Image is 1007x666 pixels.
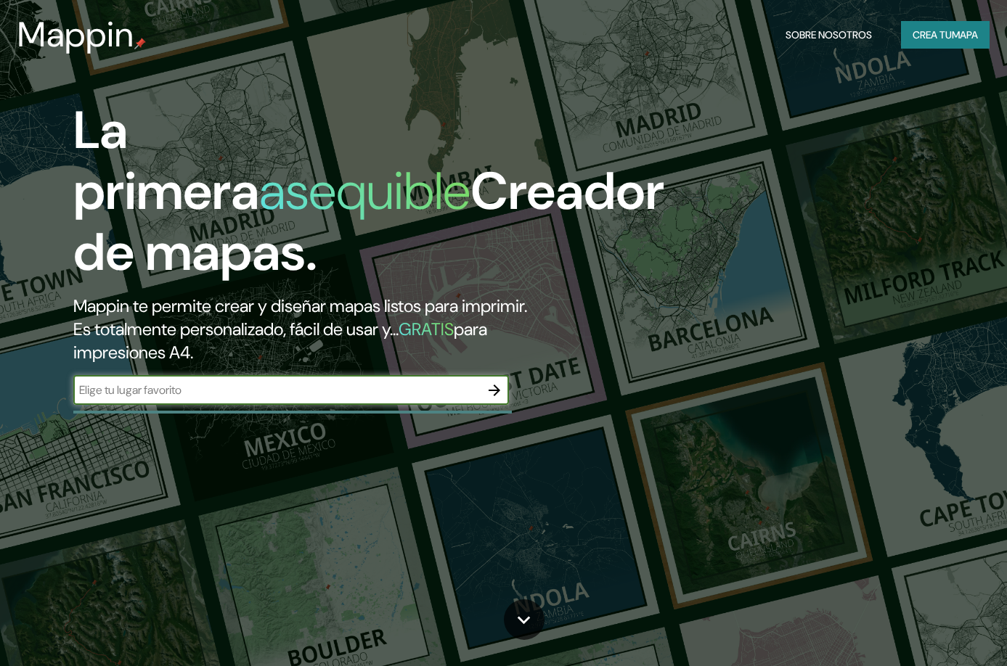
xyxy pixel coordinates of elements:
font: Es totalmente personalizado, fácil de usar y... [73,318,399,340]
font: Mappin [17,12,134,57]
font: asequible [259,157,470,225]
font: Mappin te permite crear y diseñar mapas listos para imprimir. [73,295,527,317]
img: pin de mapeo [134,38,146,49]
font: mapa [952,28,978,41]
font: Creador de mapas. [73,157,664,286]
font: para impresiones A4. [73,318,487,363]
font: Sobre nosotros [786,28,872,41]
input: Elige tu lugar favorito [73,382,480,398]
font: Crea tu [913,28,952,41]
button: Crea tumapa [901,21,990,49]
button: Sobre nosotros [780,21,878,49]
font: GRATIS [399,318,454,340]
iframe: Help widget launcher [878,609,991,650]
font: La primera [73,96,259,225]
